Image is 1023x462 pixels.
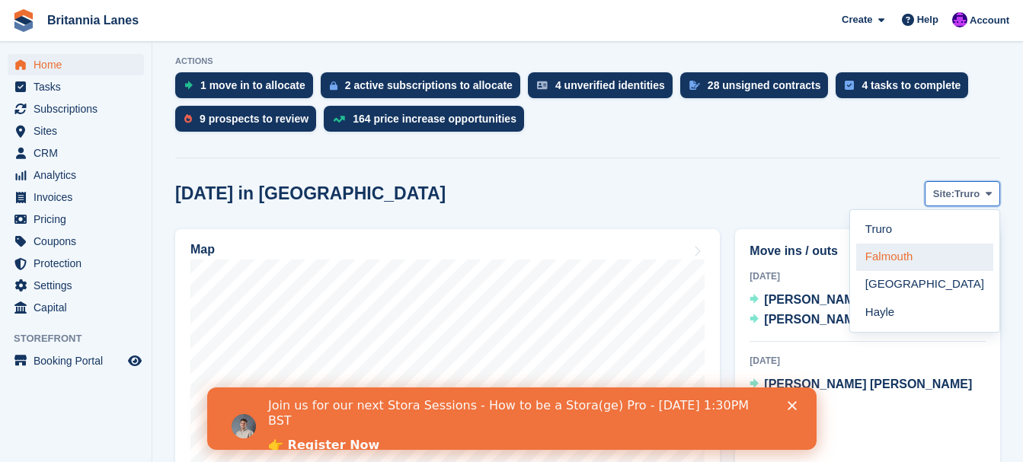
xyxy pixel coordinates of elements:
[321,72,528,106] a: 2 active subscriptions to allocate
[925,181,1000,206] button: Site: Truro
[862,79,961,91] div: 4 tasks to complete
[750,291,895,311] a: [PERSON_NAME] 3017
[61,50,172,67] a: 👉 Register Now
[856,271,993,298] a: [GEOGRAPHIC_DATA]
[856,216,993,244] a: Truro
[184,81,193,90] img: move_ins_to_allocate_icon-fdf77a2bb77ea45bf5b3d319d69a93e2d87916cf1d5bf7949dd705db3b84f3ca.svg
[750,375,986,413] a: [PERSON_NAME] [PERSON_NAME] 2056
[8,186,144,208] a: menu
[34,186,125,208] span: Invoices
[970,13,1009,28] span: Account
[126,352,144,370] a: Preview store
[750,242,986,260] h2: Move ins / outs
[8,231,144,252] a: menu
[345,79,513,91] div: 2 active subscriptions to allocate
[333,116,345,123] img: price_increase_opportunities-93ffe204e8149a01c8c9dc8f82e8f89637d9d84a8eef4429ea346261dce0b2c0.svg
[34,275,125,296] span: Settings
[856,298,993,326] a: Hayle
[175,183,446,204] h2: [DATE] in [GEOGRAPHIC_DATA]
[952,12,967,27] img: Mark Lane
[8,253,144,274] a: menu
[8,209,144,230] a: menu
[764,313,902,326] span: [PERSON_NAME], Ms H
[34,120,125,142] span: Sites
[175,106,324,139] a: 9 prospects to review
[750,269,986,283] div: [DATE]
[34,297,125,318] span: Capital
[324,106,532,139] a: 164 price increase opportunities
[764,378,972,390] span: [PERSON_NAME] [PERSON_NAME]
[8,350,144,371] a: menu
[680,72,836,106] a: 28 unsigned contracts
[175,72,321,106] a: 1 move in to allocate
[933,186,954,202] span: Site:
[528,72,680,106] a: 4 unverified identities
[954,186,980,202] span: Truro
[845,81,854,90] img: task-75834270c22a3079a89374b754ae025e5fb1db73e45f91037f5363f120a921f8.svg
[750,311,932,330] a: [PERSON_NAME], Ms H 2019
[580,14,596,23] div: Close
[750,354,986,368] div: [DATE]
[34,54,125,75] span: Home
[34,350,125,371] span: Booking Portal
[190,243,215,256] h2: Map
[689,81,700,90] img: contract_signature_icon-13c848040528278c33f63329250d36e43548de30e8caae1d1a13099fd9432cc5.svg
[34,76,125,97] span: Tasks
[34,98,125,119] span: Subscriptions
[34,231,125,252] span: Coupons
[917,12,938,27] span: Help
[8,275,144,296] a: menu
[41,8,145,33] a: Britannia Lanes
[12,9,35,32] img: stora-icon-8386f47178a22dfd0bd8f6a31ec36ba5ce8667c1dd55bd0f319d3a0aa187defe.svg
[330,81,337,91] img: active_subscription_to_allocate_icon-d502201f5373d7db506a760aba3b589e785aa758c864c3986d89f69b8ff3...
[842,12,872,27] span: Create
[175,56,1000,66] p: ACTIONS
[184,114,192,123] img: prospect-51fa495bee0391a8d652442698ab0144808aea92771e9ea1ae160a38d050c398.svg
[8,142,144,164] a: menu
[555,79,665,91] div: 4 unverified identities
[8,54,144,75] a: menu
[8,297,144,318] a: menu
[764,293,866,306] span: [PERSON_NAME]
[34,253,125,274] span: Protection
[353,113,516,125] div: 164 price increase opportunities
[8,120,144,142] a: menu
[537,81,548,90] img: verify_identity-adf6edd0f0f0b5bbfe63781bf79b02c33cf7c696d77639b501bdc392416b5a36.svg
[8,76,144,97] a: menu
[200,79,305,91] div: 1 move in to allocate
[34,209,125,230] span: Pricing
[8,98,144,119] a: menu
[856,244,993,271] a: Falmouth
[34,164,125,186] span: Analytics
[14,331,152,346] span: Storefront
[708,79,821,91] div: 28 unsigned contracts
[200,113,308,125] div: 9 prospects to review
[34,142,125,164] span: CRM
[836,72,976,106] a: 4 tasks to complete
[207,387,817,450] iframe: Intercom live chat banner
[8,164,144,186] a: menu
